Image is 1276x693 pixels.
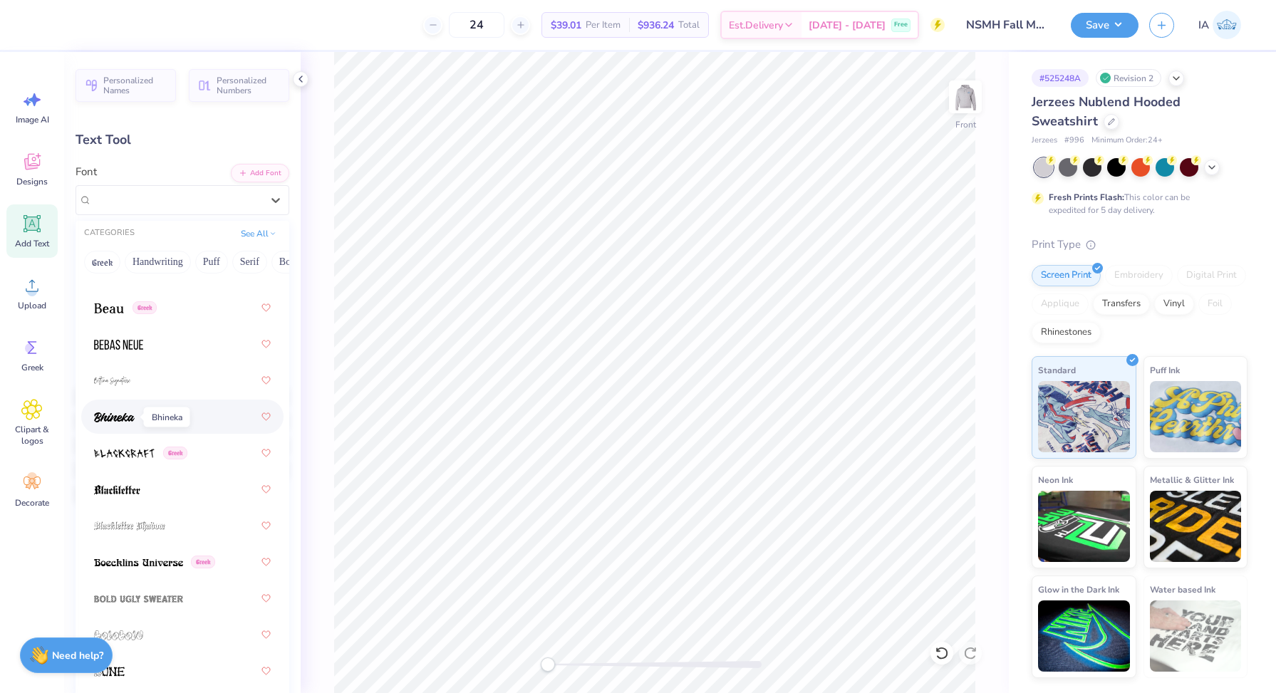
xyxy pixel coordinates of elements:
[809,18,886,33] span: [DATE] - [DATE]
[1213,11,1241,39] img: Inna Akselrud
[16,176,48,187] span: Designs
[231,164,289,182] button: Add Font
[1150,363,1180,377] span: Puff Ink
[94,558,183,568] img: Boecklins Universe
[541,657,555,672] div: Accessibility label
[232,251,267,273] button: Serif
[94,412,135,422] img: Bhineka
[551,18,581,33] span: $39.01
[103,75,167,95] span: Personalized Names
[94,594,183,604] img: Bold Ugly Sweater
[52,649,103,662] strong: Need help?
[586,18,621,33] span: Per Item
[271,251,306,273] button: Bold
[144,407,190,427] div: Bhineka
[94,340,143,350] img: Bebas Neue
[1150,381,1242,452] img: Puff Ink
[16,114,49,125] span: Image AI
[1032,69,1089,87] div: # 525248A
[76,69,176,102] button: Personalized Names
[76,164,97,180] label: Font
[1038,472,1073,487] span: Neon Ink
[678,18,700,33] span: Total
[1150,600,1242,672] img: Water based Ink
[94,485,140,495] img: Blackletter
[955,11,1060,39] input: Untitled Design
[1091,135,1163,147] span: Minimum Order: 24 +
[1071,13,1138,38] button: Save
[125,251,191,273] button: Handwriting
[1093,293,1150,315] div: Transfers
[195,251,228,273] button: Puff
[1198,293,1232,315] div: Foil
[729,18,783,33] span: Est. Delivery
[1032,93,1181,130] span: Jerzees Nublend Hooded Sweatshirt
[1038,381,1130,452] img: Standard
[133,301,157,314] span: Greek
[1096,69,1161,87] div: Revision 2
[189,69,289,102] button: Personalized Numbers
[76,130,289,150] div: Text Tool
[21,362,43,373] span: Greek
[1150,491,1242,562] img: Metallic & Glitter Ink
[94,630,143,640] img: bolobolu
[1038,600,1130,672] img: Glow in the Dark Ink
[237,226,281,241] button: See All
[84,251,120,273] button: Greek
[1198,17,1209,33] span: IA
[94,303,124,313] img: Beau
[1032,236,1248,253] div: Print Type
[163,447,187,459] span: Greek
[638,18,674,33] span: $936.24
[1150,582,1215,597] span: Water based Ink
[15,238,49,249] span: Add Text
[1038,582,1119,597] span: Glow in the Dark Ink
[84,227,135,239] div: CATEGORIES
[15,497,49,509] span: Decorate
[1049,192,1124,203] strong: Fresh Prints Flash:
[217,75,281,95] span: Personalized Numbers
[449,12,504,38] input: – –
[1105,265,1173,286] div: Embroidery
[1192,11,1248,39] a: IA
[1154,293,1194,315] div: Vinyl
[94,521,165,531] img: Blackletter Shadow
[951,83,980,111] img: Front
[1177,265,1246,286] div: Digital Print
[1064,135,1084,147] span: # 996
[894,20,908,30] span: Free
[955,118,976,131] div: Front
[1032,135,1057,147] span: Jerzees
[1038,363,1076,377] span: Standard
[1032,322,1101,343] div: Rhinestones
[1150,472,1234,487] span: Metallic & Glitter Ink
[9,424,56,447] span: Clipart & logos
[191,556,215,568] span: Greek
[18,300,46,311] span: Upload
[1032,265,1101,286] div: Screen Print
[94,376,131,386] img: Bettina Signature
[1038,491,1130,562] img: Neon Ink
[94,449,155,459] img: Blackcraft
[1032,293,1089,315] div: Applique
[1049,191,1224,217] div: This color can be expedited for 5 day delivery.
